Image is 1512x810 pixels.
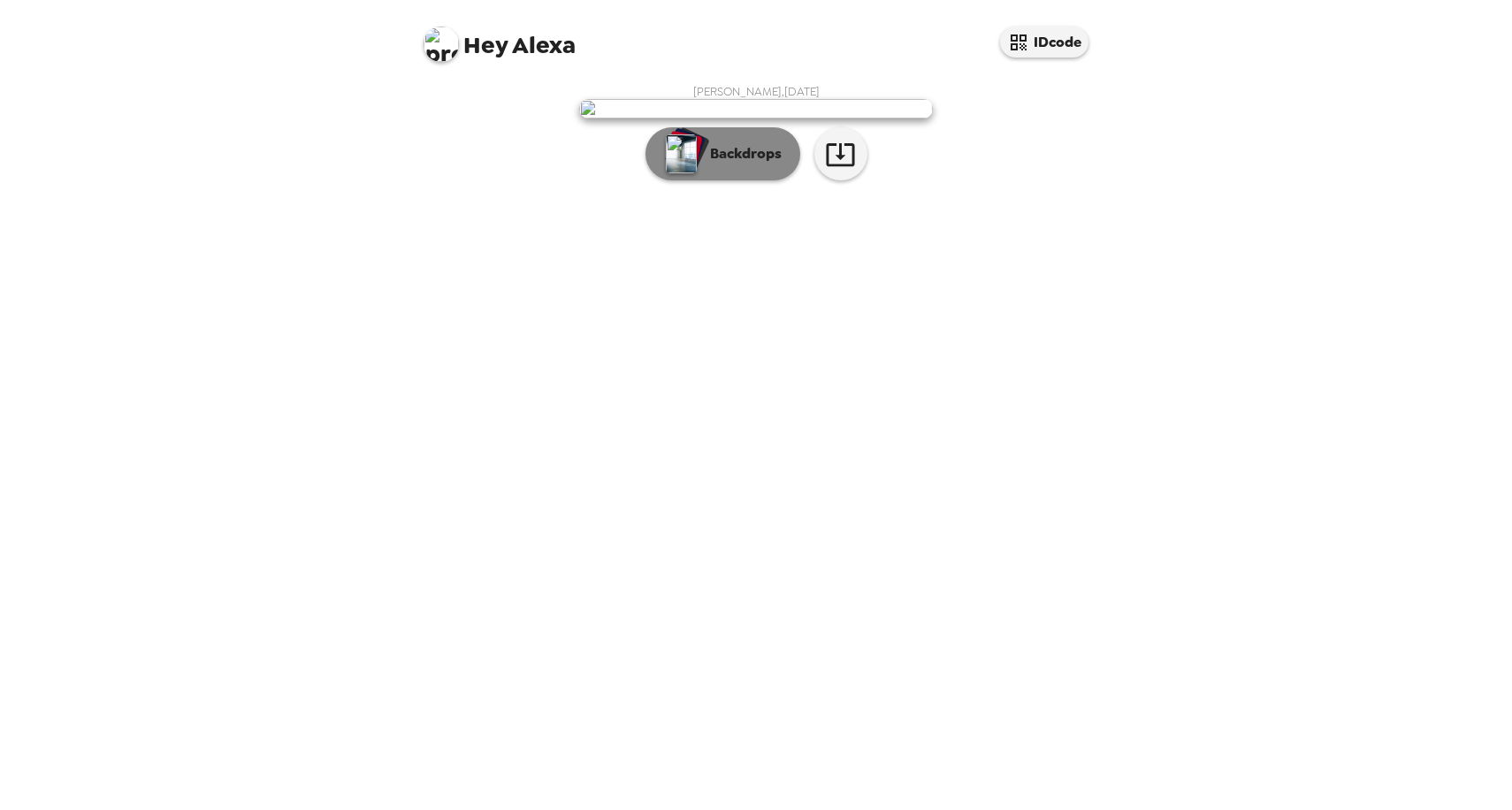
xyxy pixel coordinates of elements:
[701,143,782,164] p: Backdrops
[1000,27,1088,57] button: IDcode
[693,84,820,99] span: [PERSON_NAME] , [DATE]
[579,99,933,118] img: user
[424,18,576,57] span: Alexa
[424,27,459,62] img: profile pic
[645,127,800,180] button: Backdrops
[463,29,508,61] span: Hey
